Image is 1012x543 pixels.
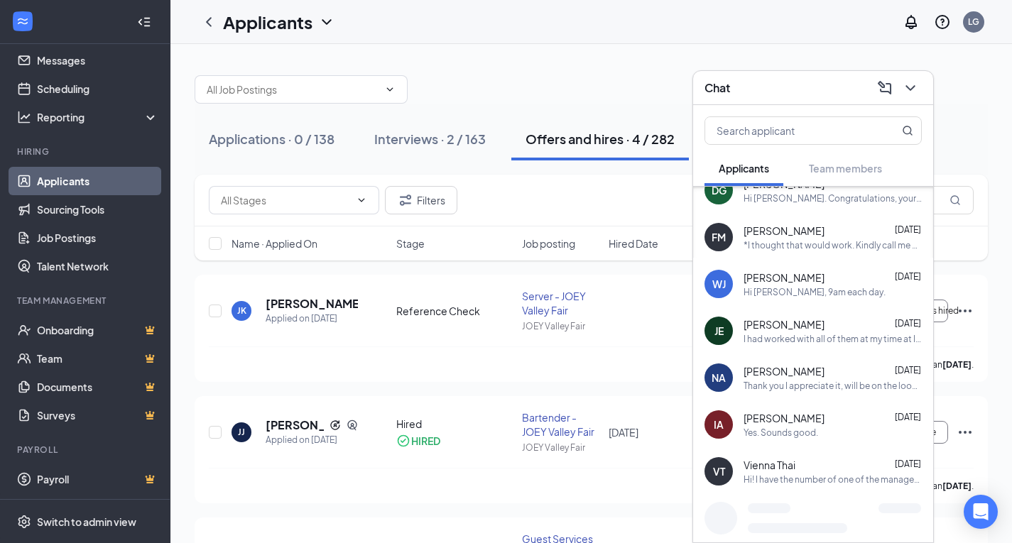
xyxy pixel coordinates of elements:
div: Hiring [17,146,156,158]
a: PayrollCrown [37,465,158,493]
span: Team members [809,162,882,175]
svg: Reapply [330,419,341,431]
div: Applications · 0 / 138 [209,130,334,148]
div: Payroll [17,444,156,456]
div: JK [237,305,246,317]
div: Interviews · 2 / 163 [374,130,486,148]
div: Reference Check [396,304,513,318]
div: JJ [238,426,245,438]
div: Bartender - JOEY Valley Fair [522,410,600,439]
span: Name · Applied On [232,236,317,251]
input: All Job Postings [207,82,379,97]
h5: [PERSON_NAME] [266,296,358,312]
span: Job posting [522,236,575,251]
svg: ChevronLeft [200,13,217,31]
svg: ChevronDown [902,79,919,97]
div: FM [712,230,726,244]
button: Filter Filters [385,186,457,214]
input: Search applicant [705,117,874,144]
div: Hi! I have the number of one of the managers at Hollister here: [PHONE_NUMBER], Shiren. Look forw... [744,473,922,486]
svg: Notifications [903,13,920,31]
span: Applicants [719,162,769,175]
div: Hi [PERSON_NAME], 9am each day. [744,286,886,298]
span: [PERSON_NAME] [744,317,825,331]
h5: [PERSON_NAME] [266,417,324,433]
svg: WorkstreamLogo [16,14,30,28]
div: Applied on [DATE] [266,433,358,447]
div: Reporting [37,110,159,124]
div: JOEY Valley Fair [522,320,600,332]
b: [DATE] [942,481,972,491]
span: [PERSON_NAME] [744,270,825,285]
div: *I thought that would work. Kindly call me back to discuss. [744,239,922,251]
div: HIRED [411,434,440,448]
span: [PERSON_NAME] [744,411,825,425]
svg: Ellipses [957,424,974,441]
svg: Ellipses [957,302,974,319]
div: IA [714,417,724,432]
span: [DATE] [895,412,921,422]
svg: Collapse [137,15,151,29]
svg: MagnifyingGlass [950,194,961,206]
a: Messages [37,46,158,75]
div: DG [712,183,727,197]
span: 10:55am [886,177,921,188]
div: Yes. Sounds good. [744,427,818,439]
button: ChevronDown [899,77,922,99]
a: Scheduling [37,75,158,103]
svg: Filter [397,192,414,209]
div: VT [713,464,725,478]
div: Hired [396,417,513,431]
div: I had worked with all of them at my time at In N Out. I hope this helps with my hiring process! [744,333,922,345]
a: DocumentsCrown [37,373,158,401]
span: [DATE] [895,224,921,235]
svg: SourcingTools [347,419,358,431]
div: Thank you I appreciate it, will be on the look out for the email. [744,380,922,392]
svg: MagnifyingGlass [902,125,913,136]
a: Talent Network [37,252,158,280]
span: [DATE] [895,318,921,329]
span: [DATE] [895,365,921,375]
span: Vienna Thai [744,458,795,472]
svg: ChevronDown [356,194,367,206]
button: ComposeMessage [874,77,896,99]
span: [PERSON_NAME] [744,224,825,238]
a: TeamCrown [37,344,158,373]
a: Applicants [37,167,158,195]
a: Job Postings [37,224,158,252]
div: Switch to admin view [37,515,136,529]
span: [DATE] [895,271,921,282]
h3: Chat [704,80,730,96]
div: Server - JOEY Valley Fair [522,289,600,317]
svg: Analysis [17,110,31,124]
div: Hi [PERSON_NAME]. Congratulations, your interview with [PERSON_NAME] Fair for the Service Assista... [744,192,922,204]
a: Sourcing Tools [37,195,158,224]
svg: Settings [17,515,31,529]
span: [PERSON_NAME] [744,364,825,378]
span: Stage [396,236,425,251]
div: Open Intercom Messenger [964,495,998,529]
input: All Stages [221,192,350,208]
div: JE [714,324,724,338]
svg: ComposeMessage [876,79,893,97]
b: [DATE] [942,359,972,370]
svg: CheckmarkCircle [396,434,410,448]
span: Hired Date [609,236,658,251]
span: [DATE] [895,459,921,469]
div: Team Management [17,295,156,307]
span: [DATE] [609,426,638,439]
h1: Applicants [223,10,312,34]
a: OnboardingCrown [37,316,158,344]
svg: QuestionInfo [934,13,951,31]
div: JOEY Valley Fair [522,441,600,454]
div: Offers and hires · 4 / 282 [526,130,675,148]
div: WJ [712,277,726,291]
div: Applied on [DATE] [266,312,358,326]
svg: ChevronDown [318,13,335,31]
a: SurveysCrown [37,401,158,429]
div: NA [712,371,726,385]
div: LG [968,16,979,28]
svg: ChevronDown [384,84,396,95]
button: [PERSON_NAME] as hired [866,300,948,322]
